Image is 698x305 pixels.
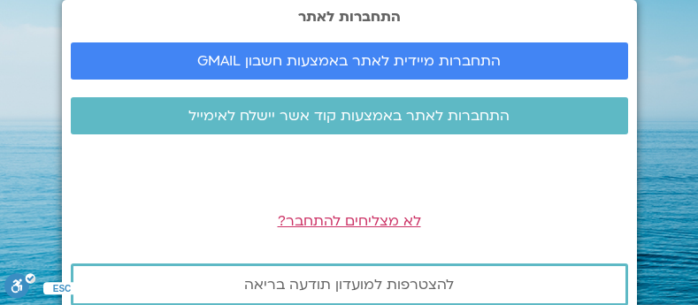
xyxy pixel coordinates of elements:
[71,97,628,134] a: התחברות לאתר באמצעות קוד אשר יישלח לאימייל
[71,42,628,80] a: התחברות מיידית לאתר באמצעות חשבון GMAIL
[244,277,454,293] span: להצטרפות למועדון תודעה בריאה
[278,211,421,231] a: לא מצליחים להתחבר?
[197,53,501,69] span: התחברות מיידית לאתר באמצעות חשבון GMAIL
[71,9,628,25] h2: התחברות לאתר
[188,108,510,124] span: התחברות לאתר באמצעות קוד אשר יישלח לאימייל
